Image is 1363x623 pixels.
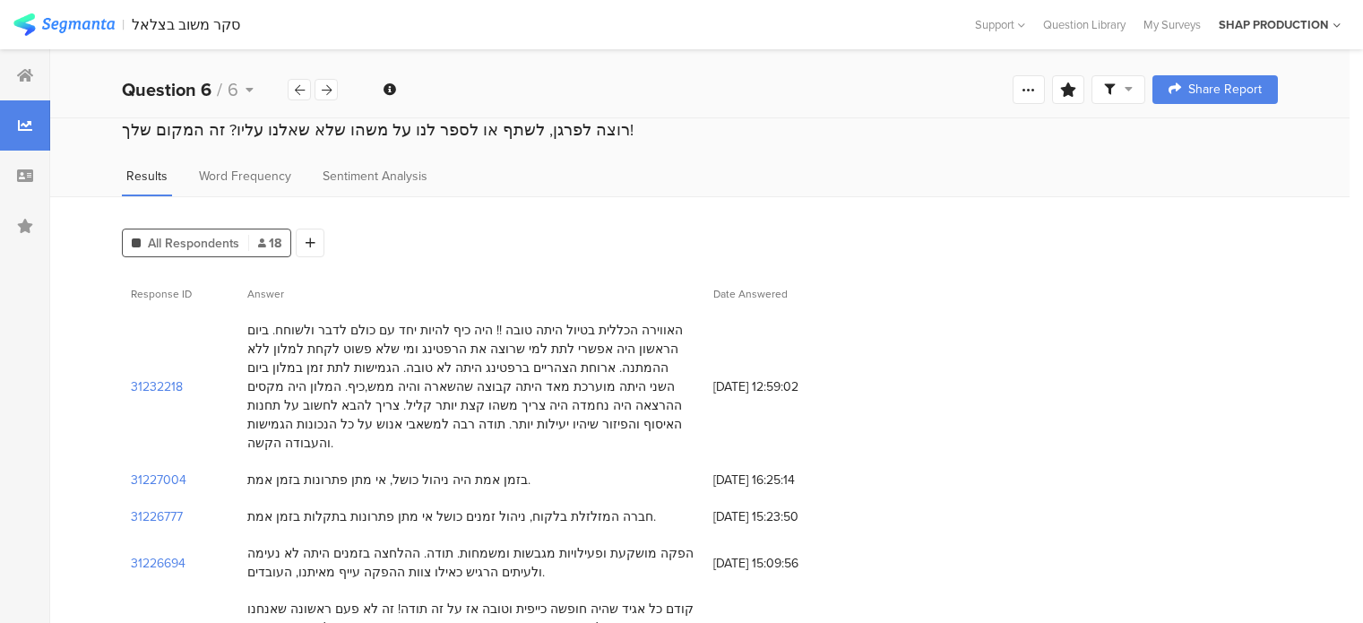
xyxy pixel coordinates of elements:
section: 31226694 [131,554,185,573]
span: Sentiment Analysis [323,167,427,186]
span: [DATE] 16:25:14 [713,471,857,489]
span: [DATE] 15:23:50 [713,507,857,526]
span: 18 [258,234,281,253]
section: 31232218 [131,377,183,396]
span: 6 [228,76,238,103]
span: [DATE] 15:09:56 [713,554,857,573]
span: Answer [247,286,284,302]
span: [DATE] 12:59:02 [713,377,857,396]
div: SHAP PRODUCTION [1219,16,1328,33]
div: | [122,14,125,35]
span: Word Frequency [199,167,291,186]
div: בזמן אמת היה ניהול כושל, אי מתן פתרונות בזמן אמת. [247,471,531,489]
div: האווירה הכללית בטיול היתה טובה !! היה כיף להיות יחד עם כולם לדבר ולשוחח. ביום הראשון היה אפשרי לת... [247,321,695,453]
b: Question 6 [122,76,211,103]
section: 31226777 [131,507,183,526]
div: רוצה לפרגן, לשתף או לספר לנו על משהו שלא שאלנו עליו? זה המקום שלך! [122,118,1278,142]
span: Response ID [131,286,192,302]
div: חברה המזלזלת בלקוח, ניהול זמנים כושל אי מתן פתרונות בתקלות בזמן אמת. [247,507,656,526]
span: All Respondents [148,234,239,253]
a: Question Library [1034,16,1134,33]
span: Date Answered [713,286,788,302]
div: סקר משוב בצלאל [132,16,240,33]
span: / [217,76,222,103]
span: Results [126,167,168,186]
img: segmanta logo [13,13,115,36]
span: Share Report [1188,83,1262,96]
div: הפקה מושקעת ופעילויות מגבשות ומשמחות. תודה. ההלחצה בזמנים היתה לא נעימה ולעיתים הרגיש כאילו צוות ... [247,544,695,582]
a: My Surveys [1134,16,1210,33]
div: Support [975,11,1025,39]
section: 31227004 [131,471,186,489]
